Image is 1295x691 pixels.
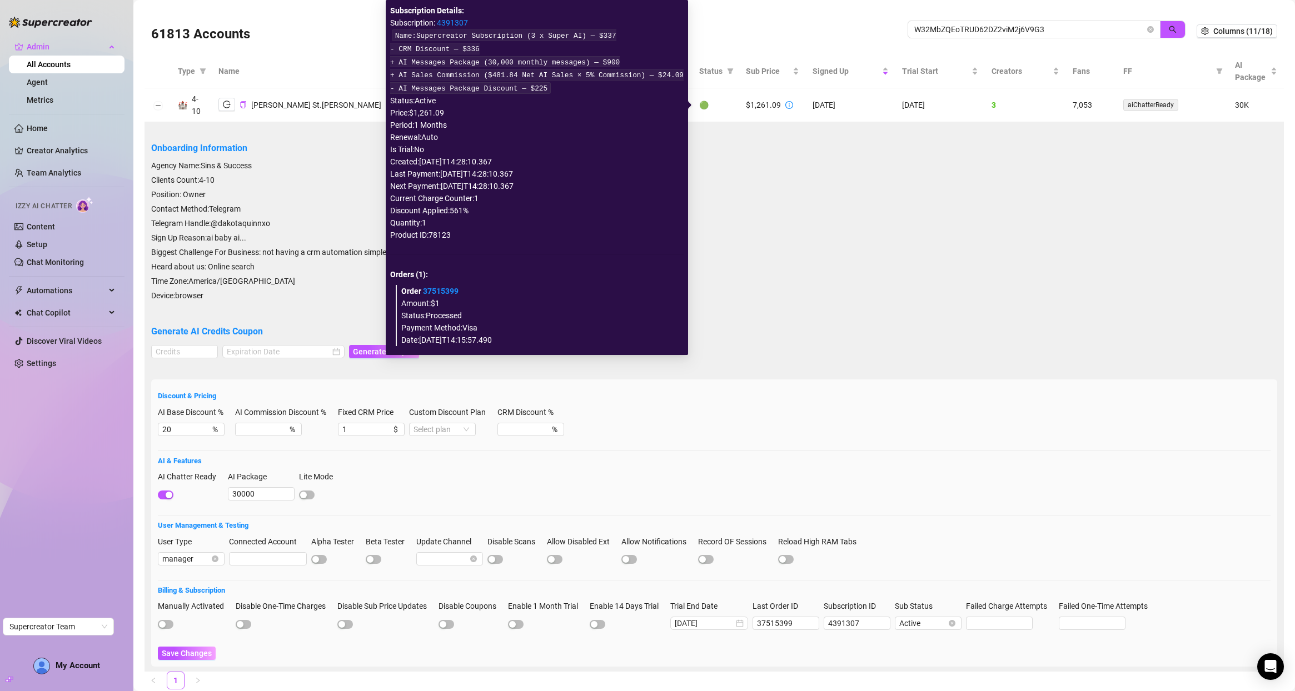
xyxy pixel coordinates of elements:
[390,119,684,131] div: Period: 1 Months
[311,535,361,548] label: Alpha Tester
[390,168,684,180] div: Last Payment: [DATE]T14:28:10.367
[470,555,477,562] span: close-circle
[151,142,1277,155] h5: Onboarding Information
[236,600,333,612] label: Disable One-Time Charges
[895,54,985,88] th: Trial Start
[349,345,419,358] button: Generate Coupon
[151,219,270,228] span: Telegram Handle: @dakotaquinnxo
[590,620,605,629] button: Enable 14 Days Trial
[158,470,223,483] label: AI Chatter Ready
[1066,54,1117,88] th: Fans
[508,620,524,629] button: Enable 1 Month Trial
[390,180,684,192] div: Next Payment: [DATE]T14:28:10.367
[236,620,251,629] button: Disable One-Time Charges
[223,101,231,108] span: logout
[151,204,241,213] span: Contact Method: Telegram
[27,222,55,231] a: Content
[145,672,162,689] button: left
[14,286,23,295] span: thunderbolt
[390,29,684,93] code: Name: Supercreator Subscription (3 x Super AI) — $337 - CRM Discount — $336 + AI Messages Package...
[992,101,996,109] span: 3
[240,423,287,435] input: AI Commission Discount %
[27,38,106,56] span: Admin
[189,672,207,689] button: right
[401,322,679,334] div: Payment Method: Visa
[56,660,100,670] span: My Account
[229,552,307,565] input: Connected Account
[390,270,428,279] strong: Orders ( 1 ):
[195,677,201,684] span: right
[158,647,216,660] button: Save Changes
[34,658,49,674] img: AD_cMMTxCeTpmN1d5MnKJ1j-_uXZCpTKapSSqNGg4PyXtR_tCW7gZXTNmFz2tpVv9LSyNV7ff1CaS4f4q0HLYKULQOwoM5GQR...
[1228,88,1284,122] td: 30K
[27,78,48,87] a: Agent
[675,617,734,629] input: Trial End Date
[14,42,23,51] span: crown
[162,649,212,658] span: Save Changes
[746,65,790,77] span: Sub Price
[487,555,503,564] button: Disable Scans
[497,406,561,418] label: CRM Discount %
[189,672,207,689] li: Next Page
[27,96,53,104] a: Metrics
[151,291,203,300] span: Device: browser
[151,176,215,184] span: Clients Count: 4-10
[197,63,208,79] span: filter
[27,282,106,299] span: Automations
[27,124,48,133] a: Home
[299,470,340,483] label: Lite Mode
[27,142,116,159] a: Creator Analytics
[366,555,381,564] button: Beta Tester
[14,309,22,317] img: Chat Copilot
[158,600,231,612] label: Manually Activated
[9,17,92,28] img: logo-BBDzfeDw.svg
[151,161,252,170] span: Agency Name: Sins & Success
[753,600,805,612] label: Last Order ID
[985,54,1066,88] th: Creators
[824,600,883,612] label: Subscription ID
[158,585,1271,596] h5: Billing & Subscription
[806,88,895,122] td: [DATE]
[992,65,1050,77] span: Creators
[145,672,162,689] li: Previous Page
[158,406,231,418] label: AI Base Discount %
[192,93,205,117] div: 4-10
[27,304,106,322] span: Chat Copilot
[390,131,684,143] div: Renewal: Auto
[914,23,1145,36] input: Search by UID / Name / Email / Creator Username
[949,620,955,627] span: close-circle
[152,345,217,358] input: Credits
[390,17,684,29] div: Subscription:
[508,600,585,612] label: Enable 1 Month Trial
[727,68,734,74] span: filter
[342,423,391,435] input: Fixed CRM Price
[1228,54,1284,88] th: AI Package
[218,98,235,111] button: logout
[9,618,107,635] span: Supercreator Team
[228,470,274,483] label: AI Package
[151,262,255,271] span: Heard about us: Online search
[178,99,187,111] div: 🏰
[547,555,562,564] button: Allow Disabled Ext
[1257,653,1284,680] div: Open Intercom Messenger
[699,101,709,109] span: 🟢
[162,423,210,435] input: AI Base Discount %
[337,620,353,629] button: Disable Sub Price Updates
[487,535,542,548] label: Disable Scans
[547,535,617,548] label: Allow Disabled Ext
[698,535,774,548] label: Record OF Sessions
[240,101,247,108] span: copy
[299,490,315,499] button: Lite Mode
[27,359,56,368] a: Settings
[1123,99,1178,111] span: aiChatterReady
[899,617,957,629] span: Active
[895,600,940,612] label: Sub Status
[590,600,666,612] label: Enable 14 Days Trial
[6,675,13,683] span: build
[1073,101,1092,109] span: 7,053
[778,555,794,564] button: Reload High RAM Tabs
[1059,617,1125,629] input: Failed One-Time Attempts
[699,65,723,77] span: Status
[621,555,637,564] button: Allow Notifications
[151,190,206,199] span: Position: Owner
